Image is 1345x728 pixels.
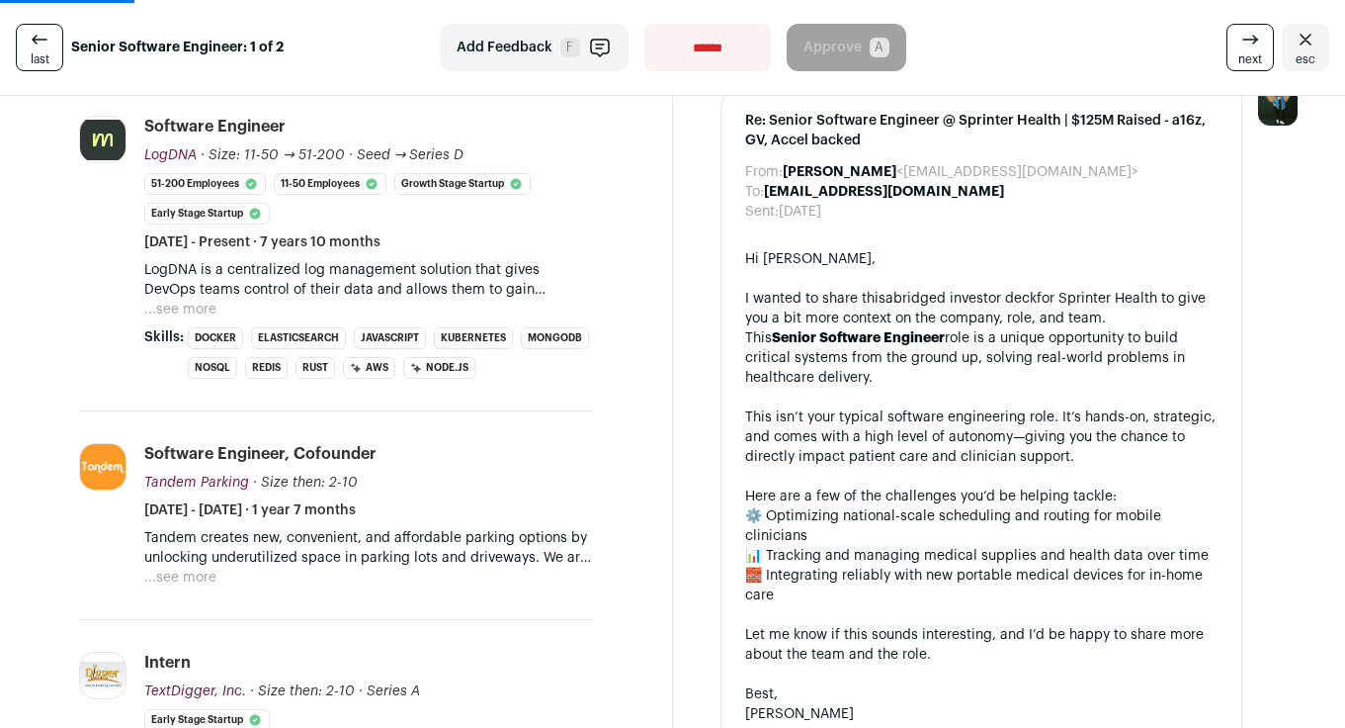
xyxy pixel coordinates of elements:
li: Rust [295,357,335,379]
li: Redis [245,357,288,379]
a: Close [1282,24,1329,71]
span: Re: Senior Software Engineer @ Sprinter Health | $125M Raised - a16z, GV, Accel backed [745,111,1219,150]
button: ...see more [144,300,216,319]
button: Add Feedback F [440,24,629,71]
img: b4a7755332ed947cc23e85ecb88a98066e289f6c43367a99dd7d937955c8a265.jpg [80,120,126,160]
li: Growth Stage Startup [394,173,531,195]
span: esc [1296,51,1315,67]
span: next [1238,51,1262,67]
div: Best, [745,684,1219,704]
span: · Size then: 2-10 [250,684,355,698]
b: [PERSON_NAME] [783,165,896,179]
a: last [16,24,63,71]
a: next [1226,24,1274,71]
span: Add Feedback [457,38,552,57]
li: NoSQL [188,357,237,379]
dt: From: [745,162,783,182]
li: AWS [343,357,395,379]
div: 🧱 Integrating reliably with new portable medical devices for in-home care [745,566,1219,605]
button: ...see more [144,568,216,588]
p: Tandem creates new, convenient, and affordable parking options by unlocking underutilized space i... [144,528,593,568]
div: This role is a unique opportunity to build critical systems from the ground up, solving real-worl... [745,328,1219,388]
div: This isn’t your typical software engineering role. It’s hands-on, strategic, and comes with a hig... [745,408,1219,467]
li: 51-200 employees [144,173,266,195]
div: I wanted to share this for Sprinter Health to give you a bit more context on the company, role, a... [745,289,1219,328]
span: F [560,38,580,57]
img: b8f99c27d3a2b39b4d63b905f8f290b1be21f5b8772fe9290bb2f36cf9e15b02 [80,444,126,490]
span: last [31,51,49,67]
li: 11-50 employees [274,173,386,195]
span: · [359,682,363,701]
div: Let me know if this sounds interesting, and I’d be happy to share more about the team and the role. [745,625,1219,665]
div: [PERSON_NAME] [745,704,1219,724]
li: Early Stage Startup [144,203,270,225]
div: Software Engineer [144,116,286,137]
span: [DATE] - [DATE] · 1 year 7 months [144,500,356,520]
span: · [349,145,353,165]
div: Software Engineer, Cofounder [144,443,377,465]
div: Intern [144,652,191,674]
dt: To: [745,182,764,202]
span: Seed → Series D [357,148,464,162]
li: MongoDB [521,327,589,349]
span: LogDNA [144,148,197,162]
span: Skills: [144,327,184,347]
span: · Size: 11-50 → 51-200 [201,148,345,162]
div: ⚙️ Optimizing national-scale scheduling and routing for mobile clinicians [745,506,1219,546]
span: TextDigger, Inc. [144,684,246,698]
span: · Size then: 2-10 [253,476,358,490]
li: Docker [188,327,243,349]
p: LogDNA is a centralized log management solution that gives DevOps teams control of their data and... [144,260,593,300]
div: Here are a few of the challenges you’d be helping tackle: [745,487,1219,506]
span: Series A [367,684,420,698]
span: Tandem Parking [144,476,249,490]
li: Kubernetes [434,327,513,349]
dt: Sent: [745,202,779,222]
b: [EMAIL_ADDRESS][DOMAIN_NAME] [764,185,1004,199]
dd: <[EMAIL_ADDRESS][DOMAIN_NAME]> [783,162,1138,182]
span: [DATE] - Present · 7 years 10 months [144,232,380,252]
img: 12031951-medium_jpg [1258,86,1298,126]
strong: Senior Software Engineer [772,331,945,345]
li: JavaScript [354,327,426,349]
img: 82a9e04d7d780105e7f6f6a718a7562306fcb03b5ba8ae14145168d81bad35b7 [80,662,126,689]
a: abridged investor deck [885,292,1037,306]
div: Hi [PERSON_NAME], [745,249,1219,269]
li: Node.js [403,357,475,379]
div: 📊 Tracking and managing medical supplies and health data over time [745,546,1219,566]
dd: [DATE] [779,202,821,222]
strong: Senior Software Engineer: 1 of 2 [71,38,284,57]
li: Elasticsearch [251,327,346,349]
